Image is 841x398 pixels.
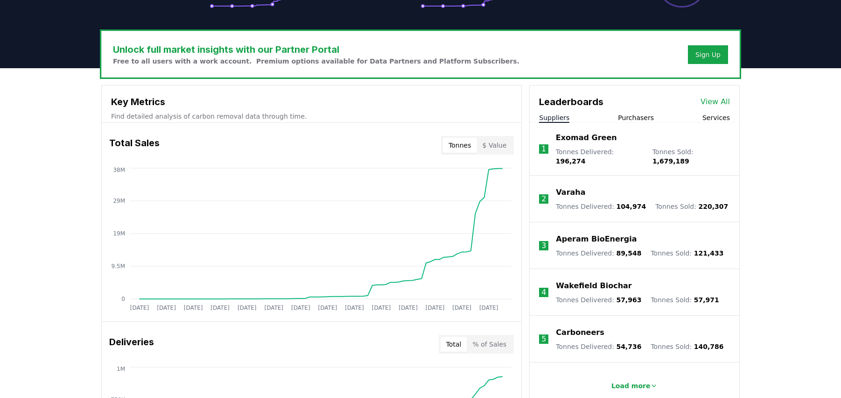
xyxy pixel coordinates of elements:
[694,343,724,350] span: 140,786
[539,95,603,109] h3: Leaderboards
[113,43,519,57] h3: Unlock full market insights with our Partner Portal
[184,305,203,311] tspan: [DATE]
[372,305,391,311] tspan: [DATE]
[441,337,467,352] button: Total
[112,263,125,270] tspan: 9.5M
[616,203,646,210] span: 104,974
[556,342,641,351] p: Tonnes Delivered :
[556,249,641,258] p: Tonnes Delivered :
[467,337,512,352] button: % of Sales
[618,113,654,122] button: Purchasers
[556,280,631,291] a: Wakefield Biochar
[541,143,546,155] p: 1
[556,234,637,245] a: Aperam BioEnergia
[541,240,546,251] p: 3
[210,305,230,311] tspan: [DATE]
[541,193,546,205] p: 2
[318,305,337,311] tspan: [DATE]
[113,198,125,204] tspan: 29M
[130,305,149,311] tspan: [DATE]
[655,202,728,211] p: Tonnes Sold :
[556,147,643,166] p: Tonnes Delivered :
[556,132,617,143] a: Exomad Green
[688,45,728,64] button: Sign Up
[651,295,719,305] p: Tonnes Sold :
[399,305,418,311] tspan: [DATE]
[556,327,604,338] a: Carboneers
[264,305,283,311] tspan: [DATE]
[541,287,546,298] p: 4
[238,305,257,311] tspan: [DATE]
[702,113,730,122] button: Services
[652,147,730,166] p: Tonnes Sold :
[611,381,651,391] p: Load more
[479,305,498,311] tspan: [DATE]
[616,249,641,257] span: 89,548
[616,343,641,350] span: 54,736
[694,296,719,304] span: 57,971
[121,296,125,302] tspan: 0
[698,203,728,210] span: 220,307
[556,202,646,211] p: Tonnes Delivered :
[111,95,512,109] h3: Key Metrics
[109,136,160,155] h3: Total Sales
[539,113,569,122] button: Suppliers
[701,96,730,107] a: View All
[477,138,512,153] button: $ Value
[556,295,641,305] p: Tonnes Delivered :
[426,305,445,311] tspan: [DATE]
[113,57,519,66] p: Free to all users with a work account. Premium options available for Data Partners and Platform S...
[695,50,721,59] a: Sign Up
[556,187,585,198] a: Varaha
[652,157,689,165] span: 1,679,189
[452,305,471,311] tspan: [DATE]
[694,249,724,257] span: 121,433
[111,112,512,121] p: Find detailed analysis of carbon removal data through time.
[604,377,666,395] button: Load more
[109,335,154,354] h3: Deliveries
[616,296,641,304] span: 57,963
[651,342,723,351] p: Tonnes Sold :
[345,305,364,311] tspan: [DATE]
[157,305,176,311] tspan: [DATE]
[113,167,125,173] tspan: 38M
[443,138,477,153] button: Tonnes
[651,249,723,258] p: Tonnes Sold :
[541,334,546,345] p: 5
[556,157,586,165] span: 196,274
[117,366,125,372] tspan: 1M
[291,305,310,311] tspan: [DATE]
[113,230,125,237] tspan: 19M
